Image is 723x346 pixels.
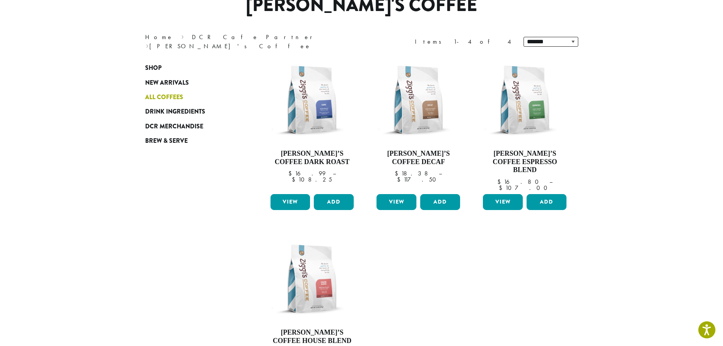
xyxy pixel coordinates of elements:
[375,150,462,166] h4: [PERSON_NAME]’s Coffee Decaf
[145,134,236,148] a: Brew & Serve
[269,150,356,166] h4: [PERSON_NAME]’s Coffee Dark Roast
[145,33,173,41] a: Home
[145,104,236,119] a: Drink Ingredients
[527,194,566,210] button: Add
[395,169,401,177] span: $
[483,194,523,210] a: View
[146,39,149,51] span: ›
[145,93,183,102] span: All Coffees
[145,33,350,51] nav: Breadcrumb
[181,30,184,42] span: ›
[268,235,356,322] img: Ziggis-House-Blend-12-oz.png
[271,194,310,210] a: View
[145,107,205,117] span: Drink Ingredients
[497,178,504,186] span: $
[145,119,236,134] a: DCR Merchandise
[192,33,318,41] a: DCR Cafe Partner
[314,194,354,210] button: Add
[375,56,462,144] img: Ziggis-Decaf-Blend-12-oz.png
[481,56,568,191] a: [PERSON_NAME]’s Coffee Espresso Blend
[145,61,236,75] a: Shop
[292,175,298,183] span: $
[145,63,161,73] span: Shop
[288,169,295,177] span: $
[292,175,332,183] bdi: 108.25
[420,194,460,210] button: Add
[549,178,552,186] span: –
[481,150,568,174] h4: [PERSON_NAME]’s Coffee Espresso Blend
[397,175,440,183] bdi: 117.50
[145,90,236,104] a: All Coffees
[499,184,505,192] span: $
[145,136,188,146] span: Brew & Serve
[481,56,568,144] img: Ziggis-Espresso-Blend-12-oz.png
[145,122,203,131] span: DCR Merchandise
[377,194,416,210] a: View
[375,56,462,191] a: [PERSON_NAME]’s Coffee Decaf
[288,169,326,177] bdi: 16.99
[145,78,189,88] span: New Arrivals
[269,329,356,345] h4: [PERSON_NAME]’s Coffee House Blend
[333,169,336,177] span: –
[268,56,356,144] img: Ziggis-Dark-Blend-12-oz.png
[395,169,432,177] bdi: 18.38
[497,178,542,186] bdi: 16.80
[145,75,236,90] a: New Arrivals
[415,37,512,46] div: Items 1-4 of 4
[269,56,356,191] a: [PERSON_NAME]’s Coffee Dark Roast
[439,169,442,177] span: –
[499,184,551,192] bdi: 107.00
[397,175,403,183] span: $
